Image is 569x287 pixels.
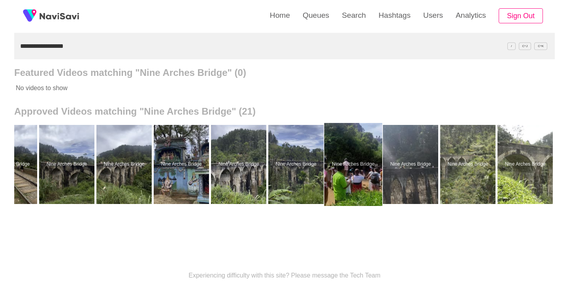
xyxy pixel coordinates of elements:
[96,125,154,204] a: Nine Arches BridgeNine Arches Bridge
[499,8,543,24] button: Sign Out
[14,78,501,98] p: No videos to show
[20,6,40,26] img: fireSpot
[507,42,515,50] span: /
[268,125,326,204] a: Nine Arches BridgeNine Arches Bridge
[211,125,268,204] a: Nine Arches BridgeNine Arches Bridge
[534,42,547,50] span: C^K
[519,42,531,50] span: C^J
[14,106,555,117] h2: Approved Videos matching "Nine Arches Bridge" (21)
[40,12,79,20] img: fireSpot
[14,67,555,78] h2: Featured Videos matching "Nine Arches Bridge" (0)
[326,125,383,204] a: Nine Arches BridgeNine Arches Bridge
[188,272,381,279] p: Experiencing difficulty with this site? Please message the Tech Team
[383,125,440,204] a: Nine Arches BridgeNine Arches Bridge
[497,125,555,204] a: Nine Arches BridgeNine Arches Bridge
[39,125,96,204] a: Nine Arches BridgeNine Arches Bridge
[154,125,211,204] a: Nine Arches BridgeNine Arches Bridge
[440,125,497,204] a: Nine Arches BridgeNine Arches Bridge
